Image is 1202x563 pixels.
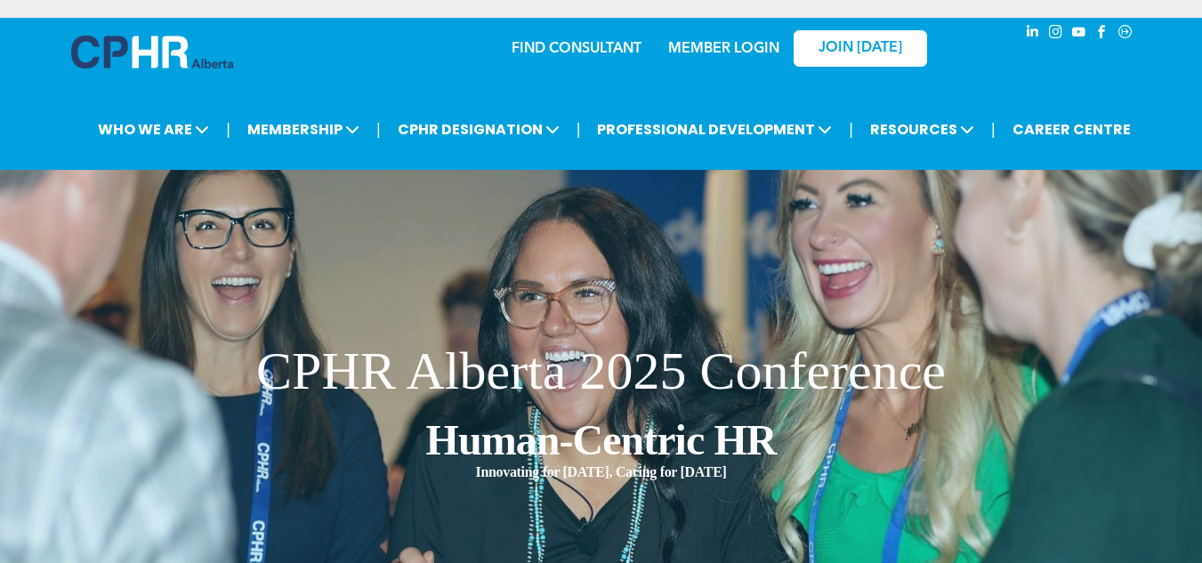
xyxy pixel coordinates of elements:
a: MEMBER LOGIN [668,42,779,56]
img: A blue and white logo for cp alberta [71,36,233,68]
a: facebook [1093,22,1112,46]
a: Social network [1116,22,1135,46]
li: | [376,111,381,148]
span: CPHR DESIGNATION [392,113,565,146]
a: CAREER CENTRE [1007,113,1136,146]
a: linkedin [1023,22,1043,46]
a: youtube [1069,22,1089,46]
strong: Innovating for [DATE], Caring for [DATE] [475,464,726,479]
li: | [849,111,853,148]
span: CPHR Alberta 2025 Conference [256,342,946,400]
a: FIND CONSULTANT [512,42,641,56]
a: JOIN [DATE] [794,30,927,67]
a: instagram [1046,22,1066,46]
span: PROFESSIONAL DEVELOPMENT [592,113,837,146]
span: RESOURCES [865,113,980,146]
li: | [226,111,230,148]
li: | [577,111,581,148]
span: WHO WE ARE [93,113,214,146]
strong: Human-Centric HR [426,416,777,463]
span: MEMBERSHIP [242,113,365,146]
span: JOIN [DATE] [819,40,902,57]
li: | [991,111,996,148]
